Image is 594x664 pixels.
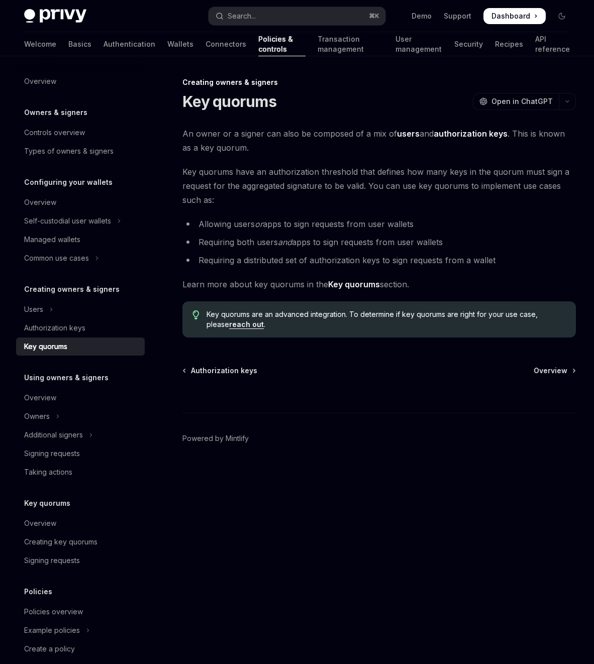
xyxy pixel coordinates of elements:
a: Security [454,32,483,56]
a: Key quorums [328,279,380,290]
div: Overview [24,196,56,208]
a: Key quorums [16,338,145,356]
a: Overview [16,72,145,90]
svg: Tip [192,310,200,319]
em: or [255,219,263,229]
span: Learn more about key quorums in the section. [182,277,576,291]
a: Signing requests [16,445,145,463]
span: Dashboard [491,11,530,21]
button: Toggle dark mode [554,8,570,24]
a: Connectors [206,32,246,56]
a: Support [444,11,471,21]
div: Policies overview [24,606,83,618]
div: Additional signers [24,429,83,441]
a: API reference [535,32,570,56]
a: Policies overview [16,603,145,621]
span: Authorization keys [191,366,257,376]
li: Allowing users apps to sign requests from user wallets [182,217,576,231]
div: Controls overview [24,127,85,139]
span: Key quorums are an advanced integration. To determine if key quorums are right for your use case,... [207,309,566,329]
h5: Policies [24,586,52,598]
div: Taking actions [24,466,72,478]
h5: Using owners & signers [24,372,109,384]
a: Authorization keys [16,319,145,337]
div: Key quorums [24,341,67,353]
button: Toggle Additional signers section [16,426,145,444]
span: Open in ChatGPT [491,96,553,106]
button: Toggle Owners section [16,407,145,425]
h5: Owners & signers [24,106,87,119]
a: Dashboard [483,8,546,24]
button: Open in ChatGPT [473,93,559,110]
a: Welcome [24,32,56,56]
a: users [397,129,420,139]
a: Overview [534,366,575,376]
div: Signing requests [24,555,80,567]
a: reach out [229,320,264,329]
h1: Key quorums [182,92,276,110]
div: Example policies [24,624,80,636]
button: Toggle Example policies section [16,621,145,639]
button: Toggle Users section [16,300,145,318]
div: Types of owners & signers [24,145,114,157]
div: Signing requests [24,448,80,460]
h5: Creating owners & signers [24,283,120,295]
button: Open search [209,7,385,25]
li: Requiring both users apps to sign requests from user wallets [182,235,576,249]
div: Creating key quorums [24,536,97,548]
span: Key quorums have an authorization threshold that defines how many keys in the quorum must sign a ... [182,165,576,207]
div: Create a policy [24,643,75,655]
div: Authorization keys [24,322,85,334]
a: Transaction management [318,32,383,56]
a: Authentication [104,32,155,56]
a: Taking actions [16,463,145,481]
button: Toggle Common use cases section [16,249,145,267]
a: Create a policy [16,640,145,658]
span: Overview [534,366,567,376]
span: ⌘ K [369,12,379,20]
a: Demo [412,11,432,21]
a: Wallets [167,32,193,56]
li: Requiring a distributed set of authorization keys to sign requests from a wallet [182,253,576,267]
img: dark logo [24,9,86,23]
a: Managed wallets [16,231,145,249]
div: Overview [24,75,56,87]
span: An owner or a signer can also be composed of a mix of and . This is known as a key quorum. [182,127,576,155]
a: Signing requests [16,551,145,570]
h5: Key quorums [24,497,70,509]
div: Search... [228,10,256,22]
a: Policies & controls [258,32,306,56]
a: Overview [16,514,145,532]
div: Overview [24,392,56,404]
a: Recipes [495,32,523,56]
div: Creating owners & signers [182,77,576,87]
div: Owners [24,410,50,422]
a: Types of owners & signers [16,142,145,160]
a: Overview [16,389,145,407]
a: Authorization keys [183,366,257,376]
h5: Configuring your wallets [24,176,113,188]
button: Toggle Self-custodial user wallets section [16,212,145,230]
div: Users [24,303,43,315]
a: Controls overview [16,124,145,142]
div: Overview [24,517,56,529]
a: Creating key quorums [16,533,145,551]
div: Common use cases [24,252,89,264]
a: User management [395,32,442,56]
a: Basics [68,32,91,56]
strong: Key quorums [328,279,380,289]
a: Overview [16,193,145,211]
div: Self-custodial user wallets [24,215,111,227]
div: Managed wallets [24,234,80,246]
a: authorization keys [434,129,508,139]
em: and [278,237,292,247]
a: Powered by Mintlify [182,433,249,444]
